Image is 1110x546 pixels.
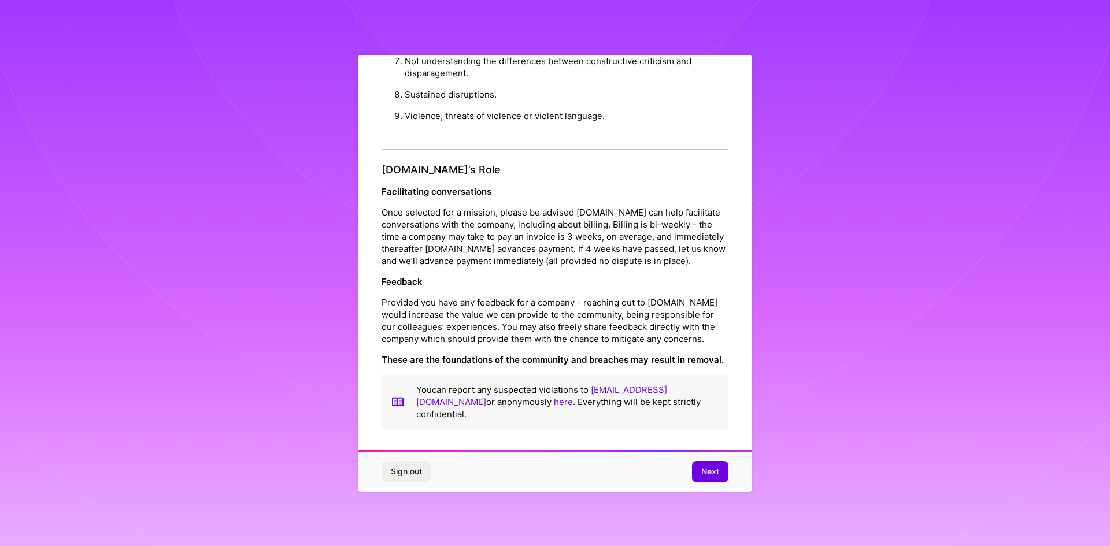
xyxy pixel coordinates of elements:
[416,384,667,407] a: [EMAIL_ADDRESS][DOMAIN_NAME]
[382,186,491,197] strong: Facilitating conversations
[405,50,728,84] li: Not understanding the differences between constructive criticism and disparagement.
[405,105,728,127] li: Violence, threats of violence or violent language.
[382,296,728,345] p: Provided you have any feedback for a company - reaching out to [DOMAIN_NAME] would increase the v...
[382,354,724,365] strong: These are the foundations of the community and breaches may result in removal.
[405,84,728,105] li: Sustained disruptions.
[391,466,422,477] span: Sign out
[382,461,431,482] button: Sign out
[382,206,728,267] p: Once selected for a mission, please be advised [DOMAIN_NAME] can help facilitate conversations wi...
[554,396,573,407] a: here
[701,466,719,477] span: Next
[382,276,423,287] strong: Feedback
[692,461,728,482] button: Next
[382,164,728,176] h4: [DOMAIN_NAME]’s Role
[416,384,719,420] p: You can report any suspected violations to or anonymously . Everything will be kept strictly conf...
[391,384,405,420] img: book icon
